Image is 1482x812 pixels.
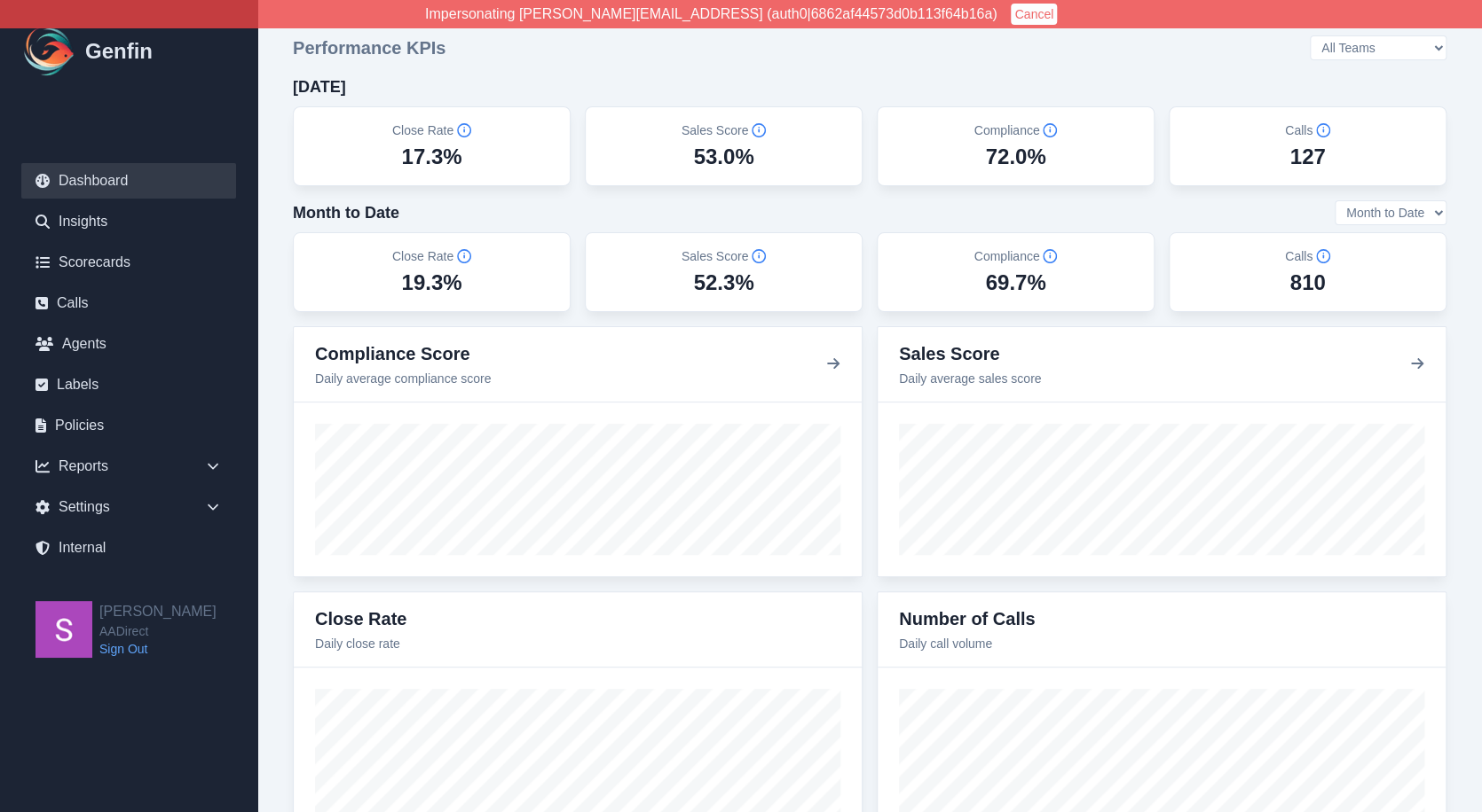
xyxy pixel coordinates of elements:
h5: Close Rate [392,247,471,265]
p: Daily average compliance score [315,370,491,387]
div: Settings [21,489,236,525]
h3: Compliance Score [315,341,491,366]
h5: Sales Score [682,247,766,265]
img: Logo [21,23,78,80]
a: Calls [21,285,236,321]
img: Shane Wey [35,601,92,658]
a: Labels [21,367,236,402]
h3: Number of Calls [899,606,1035,631]
h5: Calls [1285,121,1330,139]
div: 810 [1289,269,1325,297]
a: Agents [21,326,236,362]
a: Dashboard [21,163,236,199]
div: 72.0% [985,143,1045,171]
h5: Compliance [974,121,1058,139]
button: View details [826,354,840,375]
div: 127 [1289,143,1325,171]
h5: Calls [1285,247,1330,265]
h3: Performance KPIs [293,35,445,60]
h3: Sales Score [899,341,1041,366]
a: Scorecards [21,245,236,280]
p: Daily call volume [899,635,1035,652]
span: Info [1316,123,1330,137]
div: Reports [21,449,236,484]
span: Info [752,123,766,137]
p: Daily average sales score [899,370,1041,387]
span: Info [457,249,471,263]
div: 52.3% [693,269,753,297]
span: AADirect [99,622,217,640]
h1: Genfin [85,37,153,66]
h5: Compliance [974,247,1058,265]
p: Daily close rate [315,635,406,652]
a: Policies [21,408,236,443]
a: Insights [21,204,236,239]
button: View details [1410,354,1424,375]
span: Info [1043,249,1057,263]
h5: Sales Score [682,121,766,139]
h2: [PERSON_NAME] [99,601,217,622]
h5: Close Rate [392,121,471,139]
a: Sign Out [99,640,217,658]
h4: Month to Date [293,200,399,225]
span: Info [457,123,471,137]
h4: [DATE] [293,74,346,99]
div: 69.7% [985,269,1045,297]
button: Cancel [1011,4,1057,25]
h3: Close Rate [315,606,406,631]
span: Info [1316,249,1330,263]
div: 17.3% [401,143,461,171]
div: 19.3% [401,269,461,297]
a: Internal [21,530,236,566]
span: Info [752,249,766,263]
span: Info [1043,123,1057,137]
div: 53.0% [693,143,753,171]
